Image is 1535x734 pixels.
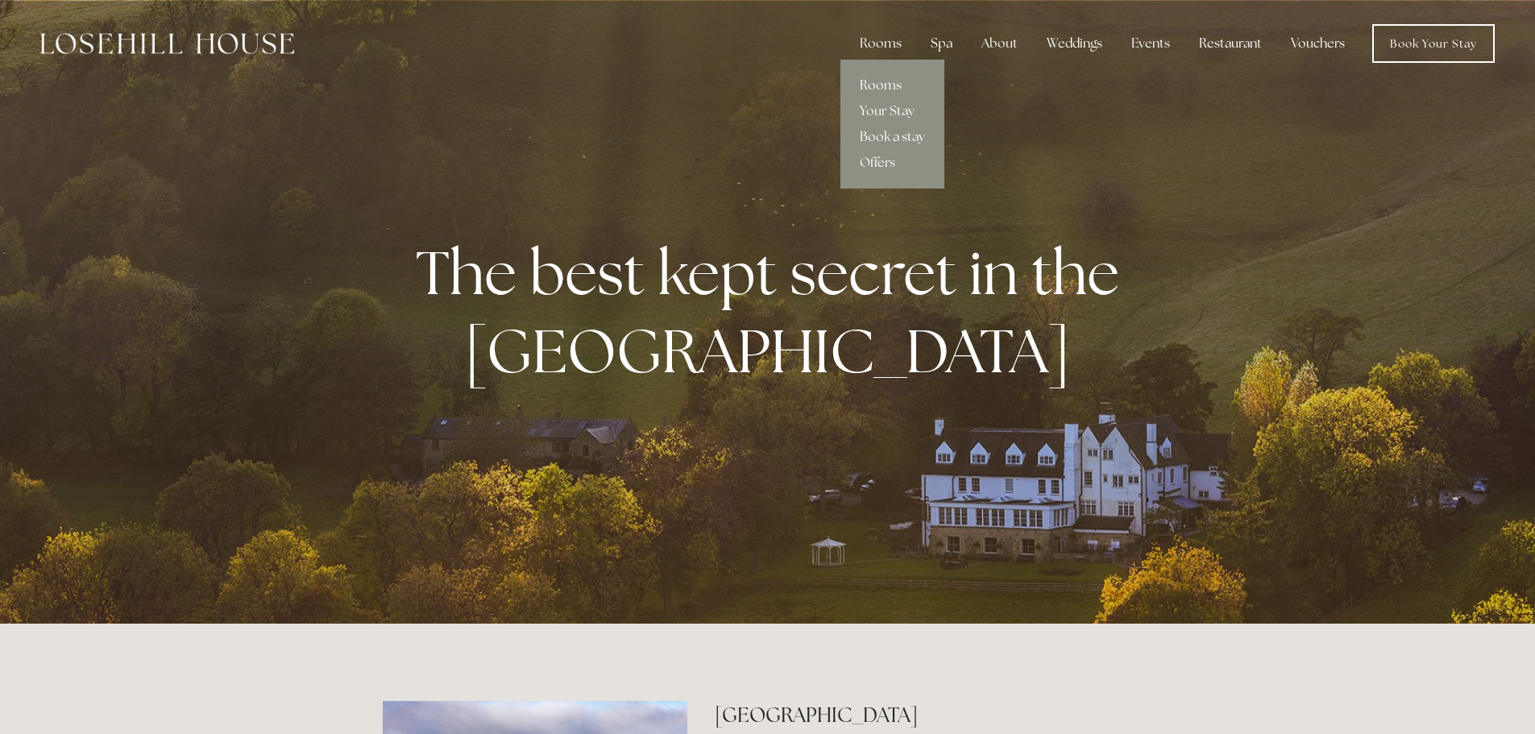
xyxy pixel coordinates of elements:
div: Rooms [847,27,915,60]
a: Offers [840,150,944,176]
div: Spa [918,27,965,60]
div: Events [1118,27,1183,60]
strong: The best kept secret in the [GEOGRAPHIC_DATA] [416,233,1132,391]
div: About [969,27,1031,60]
div: Weddings [1034,27,1115,60]
div: Restaurant [1186,27,1275,60]
img: Losehill House [40,33,294,54]
h2: [GEOGRAPHIC_DATA] [715,701,1152,729]
a: Vouchers [1278,27,1358,60]
a: Book a stay [840,124,944,150]
a: Your Stay [840,98,944,124]
a: Book Your Stay [1372,24,1495,63]
a: Rooms [840,73,944,98]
